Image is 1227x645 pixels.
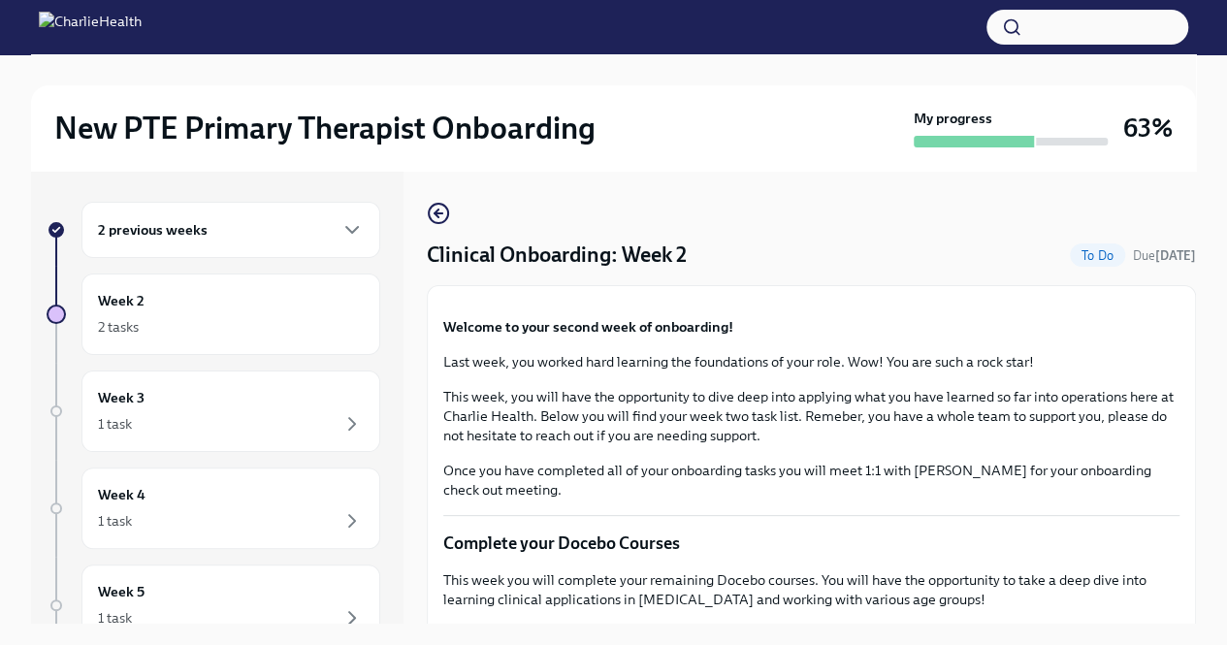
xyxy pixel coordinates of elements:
[443,570,1179,609] p: This week you will complete your remaining Docebo courses. You will have the opportunity to take ...
[443,318,733,336] strong: Welcome to your second week of onboarding!
[1133,246,1196,265] span: August 30th, 2025 10:00
[427,241,687,270] h4: Clinical Onboarding: Week 2
[914,109,992,128] strong: My progress
[39,12,142,43] img: CharlieHealth
[443,461,1179,500] p: Once you have completed all of your onboarding tasks you will meet 1:1 with [PERSON_NAME] for you...
[54,109,596,147] h2: New PTE Primary Therapist Onboarding
[47,274,380,355] a: Week 22 tasks
[98,608,132,628] div: 1 task
[1155,248,1196,263] strong: [DATE]
[98,387,145,408] h6: Week 3
[98,414,132,434] div: 1 task
[98,581,145,602] h6: Week 5
[47,468,380,549] a: Week 41 task
[98,484,145,505] h6: Week 4
[81,202,380,258] div: 2 previous weeks
[98,511,132,531] div: 1 task
[98,290,145,311] h6: Week 2
[98,219,208,241] h6: 2 previous weeks
[98,317,139,337] div: 2 tasks
[1133,248,1196,263] span: Due
[1070,248,1125,263] span: To Do
[47,371,380,452] a: Week 31 task
[1123,111,1173,145] h3: 63%
[443,387,1179,445] p: This week, you will have the opportunity to dive deep into applying what you have learned so far ...
[443,532,1179,555] p: Complete your Docebo Courses
[443,352,1179,371] p: Last week, you worked hard learning the foundations of your role. Wow! You are such a rock star!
